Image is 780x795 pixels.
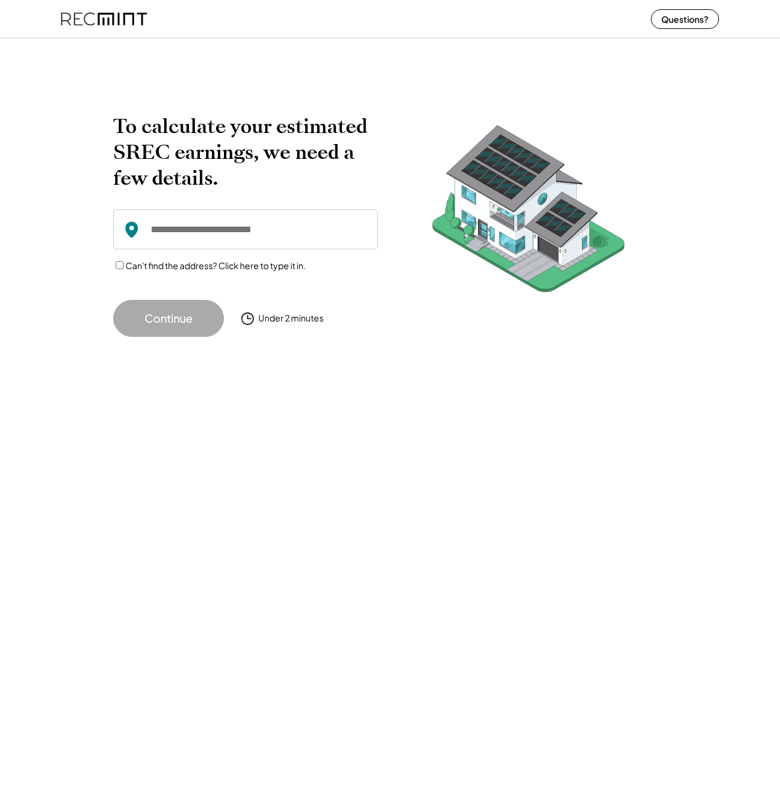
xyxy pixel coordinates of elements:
[125,260,306,271] label: Can't find the address? Click here to type it in.
[651,9,719,29] button: Questions?
[408,113,648,311] img: RecMintArtboard%207.png
[113,300,224,337] button: Continue
[258,312,324,325] div: Under 2 minutes
[113,113,378,191] h2: To calculate your estimated SREC earnings, we need a few details.
[61,2,147,35] img: recmint-logotype%403x%20%281%29.jpeg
